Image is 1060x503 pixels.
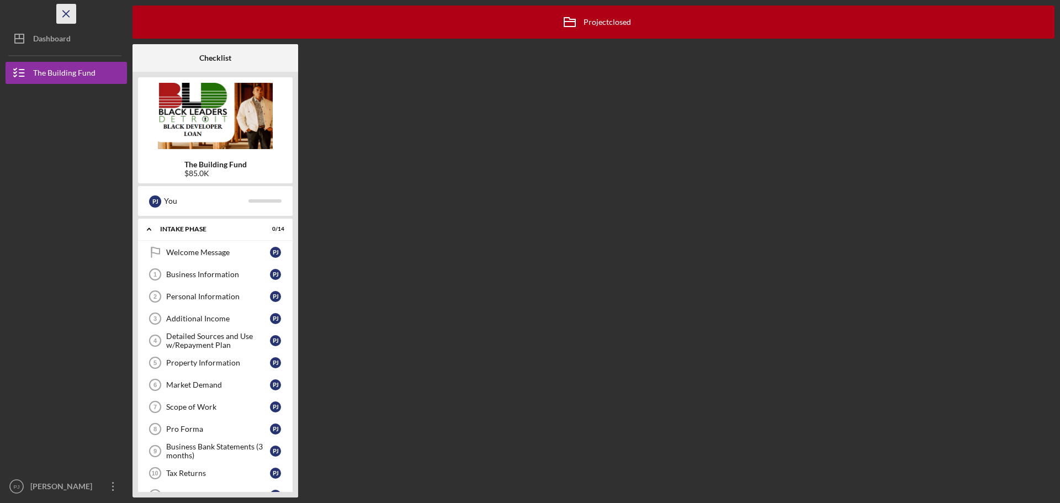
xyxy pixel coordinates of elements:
[144,285,287,308] a: 2Personal InformationPJ
[166,314,270,323] div: Additional Income
[166,270,270,279] div: Business Information
[270,313,281,324] div: P J
[144,440,287,462] a: 9Business Bank Statements (3 months)PJ
[270,446,281,457] div: P J
[166,491,270,500] div: Development Experience
[149,195,161,208] div: P J
[184,160,247,169] b: The Building Fund
[556,8,631,36] div: Project closed
[166,403,270,411] div: Scope of Work
[184,169,247,178] div: $85.0K
[166,442,270,460] div: Business Bank Statements (3 months)
[144,308,287,330] a: 3Additional IncomePJ
[6,62,127,84] button: The Building Fund
[144,263,287,285] a: 1Business InformationPJ
[153,448,157,454] tspan: 9
[270,490,281,501] div: P J
[144,352,287,374] a: 5Property InformationPJ
[33,62,96,87] div: The Building Fund
[270,423,281,435] div: P J
[270,379,281,390] div: P J
[270,335,281,346] div: P J
[160,226,257,232] div: Intake Phase
[144,396,287,418] a: 7Scope of WorkPJ
[144,241,287,263] a: Welcome MessagePJ
[166,292,270,301] div: Personal Information
[153,426,157,432] tspan: 8
[6,28,127,50] button: Dashboard
[166,358,270,367] div: Property Information
[270,247,281,258] div: P J
[151,470,158,476] tspan: 10
[144,418,287,440] a: 8Pro FormaPJ
[164,192,248,210] div: You
[199,54,231,62] b: Checklist
[270,468,281,479] div: P J
[153,271,157,278] tspan: 1
[153,315,157,322] tspan: 3
[153,337,157,344] tspan: 4
[144,374,287,396] a: 6Market DemandPJ
[138,83,293,149] img: Product logo
[33,28,71,52] div: Dashboard
[153,404,157,410] tspan: 7
[270,291,281,302] div: P J
[166,380,270,389] div: Market Demand
[144,330,287,352] a: 4Detailed Sources and Use w/Repayment PlanPJ
[28,475,99,500] div: [PERSON_NAME]
[270,357,281,368] div: P J
[153,359,157,366] tspan: 5
[166,469,270,478] div: Tax Returns
[264,226,284,232] div: 0 / 14
[270,401,281,412] div: P J
[270,269,281,280] div: P J
[153,293,157,300] tspan: 2
[6,475,127,497] button: PJ[PERSON_NAME]
[166,332,270,350] div: Detailed Sources and Use w/Repayment Plan
[13,484,19,490] text: PJ
[166,425,270,433] div: Pro Forma
[166,248,270,257] div: Welcome Message
[153,382,157,388] tspan: 6
[144,462,287,484] a: 10Tax ReturnsPJ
